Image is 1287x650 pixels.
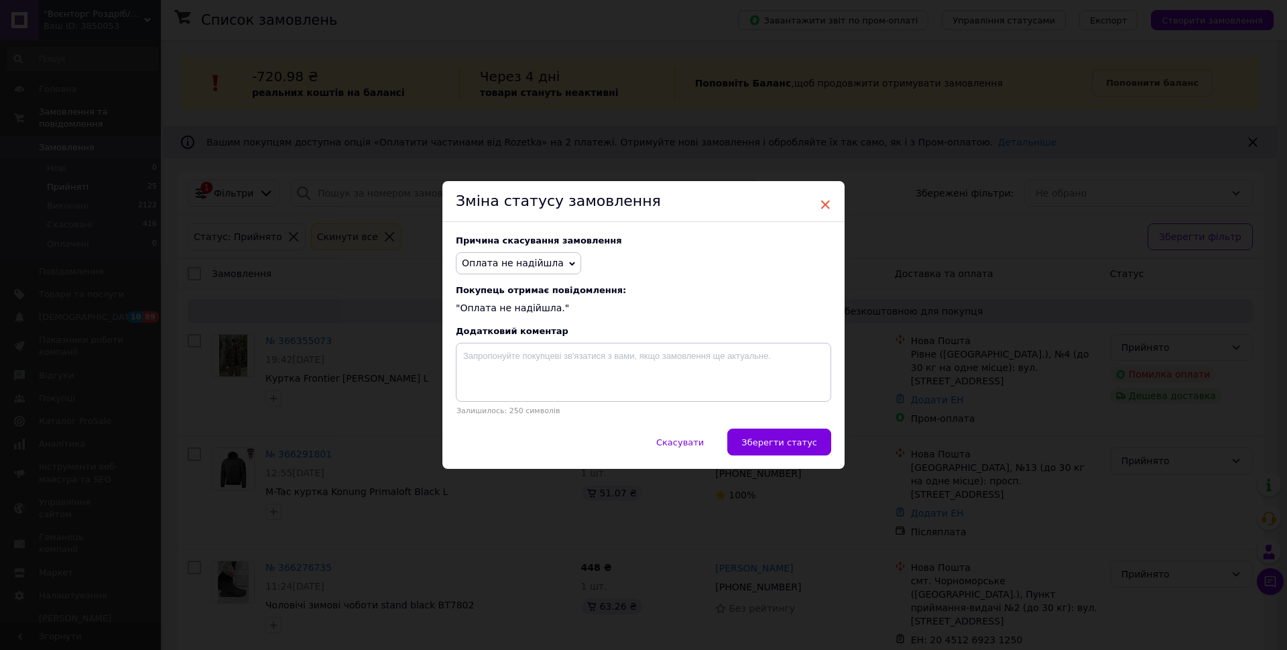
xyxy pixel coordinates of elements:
[456,285,831,315] div: "Оплата не надійшла."
[462,258,564,268] span: Оплата не надійшла
[456,235,831,246] div: Причина скасування замовлення
[741,437,817,447] span: Зберегти статус
[819,193,831,216] span: ×
[456,285,831,295] span: Покупець отримає повідомлення:
[456,407,831,415] p: Залишилось: 250 символів
[442,181,845,222] div: Зміна статусу замовлення
[456,326,831,336] div: Додатковий коментар
[656,437,704,447] span: Скасувати
[642,429,718,455] button: Скасувати
[727,429,831,455] button: Зберегти статус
